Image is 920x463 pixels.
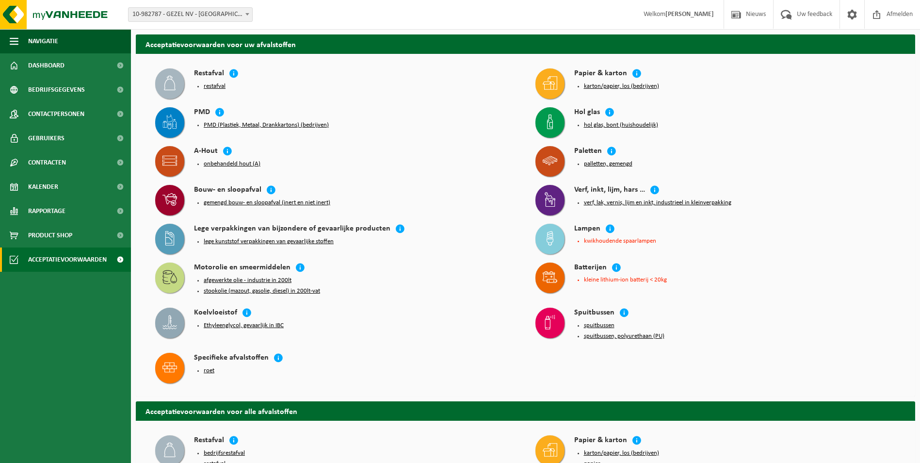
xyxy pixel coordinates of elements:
[584,449,659,457] button: karton/papier, los (bedrijven)
[28,126,65,150] span: Gebruikers
[584,160,632,168] button: palletten, gemengd
[204,199,330,207] button: gemengd bouw- en sloopafval (inert en niet inert)
[584,322,614,330] button: spuitbussen
[574,308,614,319] h4: Spuitbussen
[194,353,269,364] h4: Specifieke afvalstoffen
[194,435,224,446] h4: Restafval
[194,146,218,157] h4: A-Hout
[194,107,210,118] h4: PMD
[194,185,261,196] h4: Bouw- en sloopafval
[574,146,602,157] h4: Paletten
[204,238,334,246] button: lege kunststof verpakkingen van gevaarlijke stoffen
[584,238,896,244] li: kwikhoudende spaarlampen
[574,224,600,235] h4: Lampen
[584,332,664,340] button: spuitbussen, polyurethaan (PU)
[28,150,66,175] span: Contracten
[204,83,226,90] button: restafval
[136,401,915,420] h2: Acceptatievoorwaarden voor alle afvalstoffen
[574,185,645,196] h4: Verf, inkt, lijm, hars …
[204,449,245,457] button: bedrijfsrestafval
[194,224,390,235] h4: Lege verpakkingen van bijzondere of gevaarlijke producten
[194,68,224,80] h4: Restafval
[204,121,329,129] button: PMD (Plastiek, Metaal, Drankkartons) (bedrijven)
[574,435,627,446] h4: Papier & karton
[574,107,600,118] h4: Hol glas
[665,11,714,18] strong: [PERSON_NAME]
[584,121,658,129] button: hol glas, bont (huishoudelijk)
[574,68,627,80] h4: Papier & karton
[28,102,84,126] span: Contactpersonen
[204,277,291,284] button: afgewerkte olie - industrie in 200lt
[574,263,607,274] h4: Batterijen
[28,53,65,78] span: Dashboard
[28,29,58,53] span: Navigatie
[28,199,65,223] span: Rapportage
[28,223,72,248] span: Product Shop
[204,160,260,168] button: onbehandeld hout (A)
[584,83,659,90] button: karton/papier, los (bedrijven)
[204,367,214,375] button: roet
[128,7,253,22] span: 10-982787 - GEZEL NV - BUGGENHOUT
[584,277,896,283] li: kleine lithium-ion batterij < 20kg
[5,442,162,463] iframe: chat widget
[129,8,252,21] span: 10-982787 - GEZEL NV - BUGGENHOUT
[28,78,85,102] span: Bedrijfsgegevens
[194,308,237,319] h4: Koelvloeistof
[204,322,284,330] button: Ethyleenglycol, gevaarlijk in IBC
[28,248,107,272] span: Acceptatievoorwaarden
[136,34,915,53] h2: Acceptatievoorwaarden voor uw afvalstoffen
[584,199,731,207] button: verf, lak, vernis, lijm en inkt, industrieel in kleinverpakking
[204,287,320,295] button: stookolie (mazout, gasolie, diesel) in 200lt-vat
[28,175,58,199] span: Kalender
[194,263,291,274] h4: Motorolie en smeermiddelen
